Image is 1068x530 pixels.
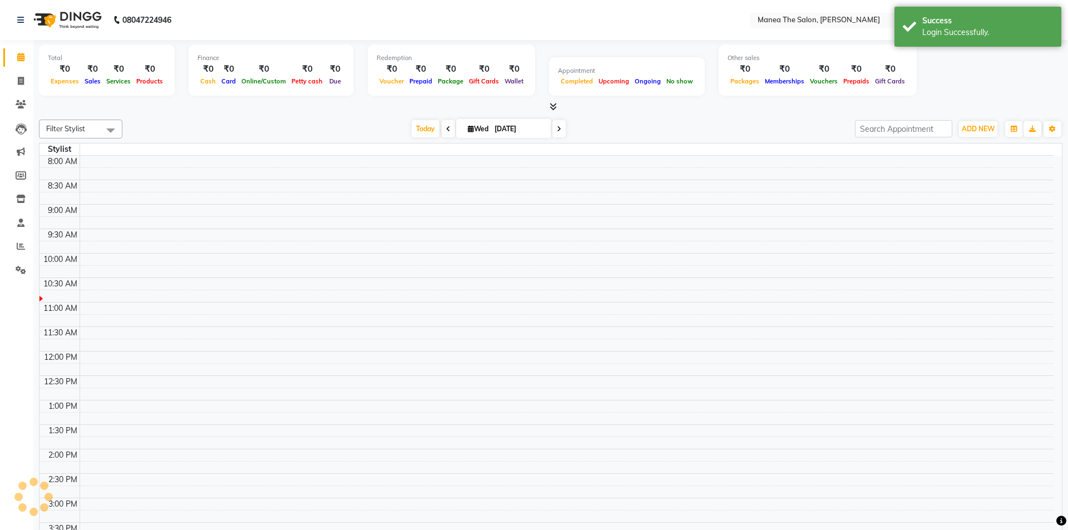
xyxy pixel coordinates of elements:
span: Upcoming [596,77,632,85]
span: Today [412,120,439,137]
div: Other sales [728,53,908,63]
span: Cash [197,77,219,85]
span: Completed [558,77,596,85]
span: Prepaid [407,77,435,85]
div: 10:00 AM [41,254,80,265]
span: Prepaids [840,77,872,85]
span: Sales [82,77,103,85]
div: ₹0 [133,63,166,76]
span: Voucher [377,77,407,85]
div: ₹0 [239,63,289,76]
div: ₹0 [377,63,407,76]
div: ₹0 [325,63,345,76]
div: ₹0 [48,63,82,76]
div: Success [922,15,1053,27]
div: Finance [197,53,345,63]
span: Due [327,77,344,85]
span: Ongoing [632,77,664,85]
div: ₹0 [466,63,502,76]
span: ADD NEW [962,125,995,133]
span: Card [219,77,239,85]
div: ₹0 [289,63,325,76]
div: ₹0 [197,63,219,76]
span: Wallet [502,77,526,85]
span: Products [133,77,166,85]
span: Online/Custom [239,77,289,85]
input: Search Appointment [855,120,952,137]
div: ₹0 [762,63,807,76]
div: ₹0 [407,63,435,76]
div: 8:00 AM [46,156,80,167]
div: 2:30 PM [46,474,80,486]
div: 9:00 AM [46,205,80,216]
div: Appointment [558,66,696,76]
button: ADD NEW [959,121,997,137]
div: ₹0 [502,63,526,76]
div: 12:00 PM [42,351,80,363]
img: logo [28,4,105,36]
span: Wed [465,125,491,133]
div: 11:30 AM [41,327,80,339]
div: 8:30 AM [46,180,80,192]
div: ₹0 [807,63,840,76]
div: ₹0 [435,63,466,76]
div: 3:00 PM [46,498,80,510]
div: ₹0 [872,63,908,76]
div: ₹0 [728,63,762,76]
div: 12:30 PM [42,376,80,388]
div: Stylist [39,143,80,155]
span: No show [664,77,696,85]
span: Filter Stylist [46,124,85,133]
span: Memberships [762,77,807,85]
span: Packages [728,77,762,85]
div: Redemption [377,53,526,63]
div: ₹0 [219,63,239,76]
span: Expenses [48,77,82,85]
span: Services [103,77,133,85]
div: ₹0 [103,63,133,76]
span: Petty cash [289,77,325,85]
input: 2025-09-03 [491,121,547,137]
div: 2:00 PM [46,449,80,461]
div: ₹0 [840,63,872,76]
div: ₹0 [82,63,103,76]
div: 11:00 AM [41,303,80,314]
div: Login Successfully. [922,27,1053,38]
div: 9:30 AM [46,229,80,241]
span: Vouchers [807,77,840,85]
b: 08047224946 [122,4,171,36]
div: 1:00 PM [46,400,80,412]
div: Total [48,53,166,63]
span: Gift Cards [466,77,502,85]
span: Package [435,77,466,85]
span: Gift Cards [872,77,908,85]
div: 10:30 AM [41,278,80,290]
div: 1:30 PM [46,425,80,437]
